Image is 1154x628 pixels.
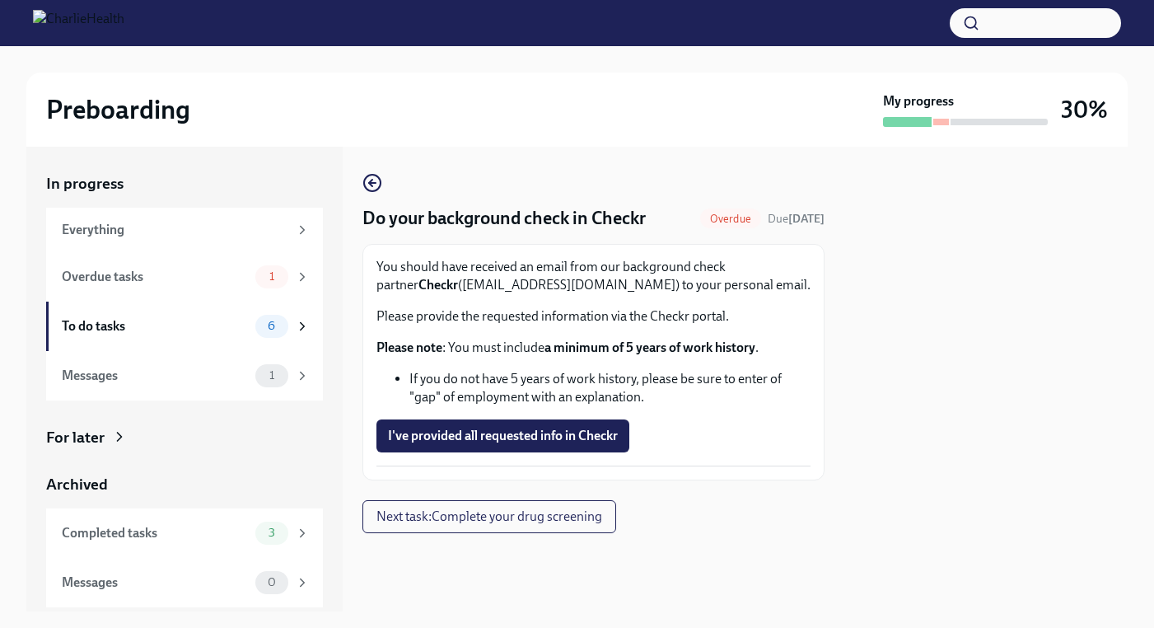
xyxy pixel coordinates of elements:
[376,258,811,294] p: You should have received an email from our background check partner ([EMAIL_ADDRESS][DOMAIN_NAME]...
[768,212,825,226] span: Due
[258,576,286,588] span: 0
[362,206,646,231] h4: Do your background check in Checkr
[418,277,458,293] strong: Checkr
[46,302,323,351] a: To do tasks6
[62,574,249,592] div: Messages
[46,173,323,194] a: In progress
[46,208,323,252] a: Everything
[46,508,323,558] a: Completed tasks3
[46,558,323,607] a: Messages0
[46,351,323,401] a: Messages1
[259,369,284,382] span: 1
[544,340,755,355] strong: a minimum of 5 years of work history
[46,93,190,126] h2: Preboarding
[259,270,284,283] span: 1
[62,524,249,542] div: Completed tasks
[376,339,811,357] p: : You must include .
[46,252,323,302] a: Overdue tasks1
[259,527,285,539] span: 3
[768,211,825,227] span: August 15th, 2025 09:00
[258,320,285,332] span: 6
[62,367,249,385] div: Messages
[788,212,825,226] strong: [DATE]
[46,474,323,495] a: Archived
[1061,95,1108,124] h3: 30%
[700,213,761,225] span: Overdue
[376,340,442,355] strong: Please note
[362,500,616,533] button: Next task:Complete your drug screening
[46,427,105,448] div: For later
[883,92,954,110] strong: My progress
[376,307,811,326] p: Please provide the requested information via the Checkr portal.
[33,10,124,36] img: CharlieHealth
[46,427,323,448] a: For later
[409,370,811,406] li: If you do not have 5 years of work history, please be sure to enter of "gap" of employment with a...
[388,428,618,444] span: I've provided all requested info in Checkr
[376,508,602,525] span: Next task : Complete your drug screening
[62,317,249,335] div: To do tasks
[62,221,288,239] div: Everything
[376,419,629,452] button: I've provided all requested info in Checkr
[62,268,249,286] div: Overdue tasks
